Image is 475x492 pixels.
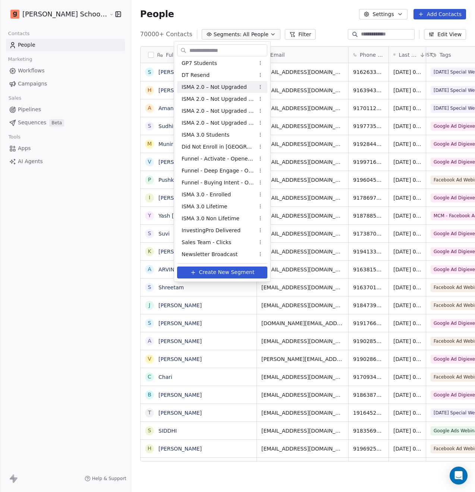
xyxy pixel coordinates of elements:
[182,215,239,222] span: ISMA 3.0 Non Lifetime
[182,250,237,258] span: Newsletter Broadcast
[182,167,255,175] span: Funnel - Deep Engage - Open Last 7 Days
[182,239,231,246] span: Sales Team - Clicks
[182,59,217,67] span: GP7 Students
[182,131,229,139] span: ISMA 3.0 Students
[182,107,255,115] span: ISMA 2.0 – Not Upgraded - Attended but did not upgrade
[199,268,255,276] span: Create New Segment
[182,95,255,103] span: ISMA 2.0 – Not Upgraded - Signed up but did not attend
[182,155,255,163] span: Funnel - Activate - Opened Last 7 days
[177,267,267,278] button: Create New Segment
[182,191,231,199] span: ISMA 3.0 - Enrolled
[182,71,210,79] span: DT Resend
[182,119,255,127] span: ISMA 2.0 – Not Upgraded - Did not signup
[182,203,227,211] span: ISMA 3.0 Lifetime
[182,179,255,187] span: Funnel - Buying Intent - Open Last 7 Days
[182,83,247,91] span: ISMA 2.0 – Not Upgraded
[182,143,255,151] span: Did Not Enroll in [GEOGRAPHIC_DATA]
[182,227,240,234] span: InvestingPro Delivered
